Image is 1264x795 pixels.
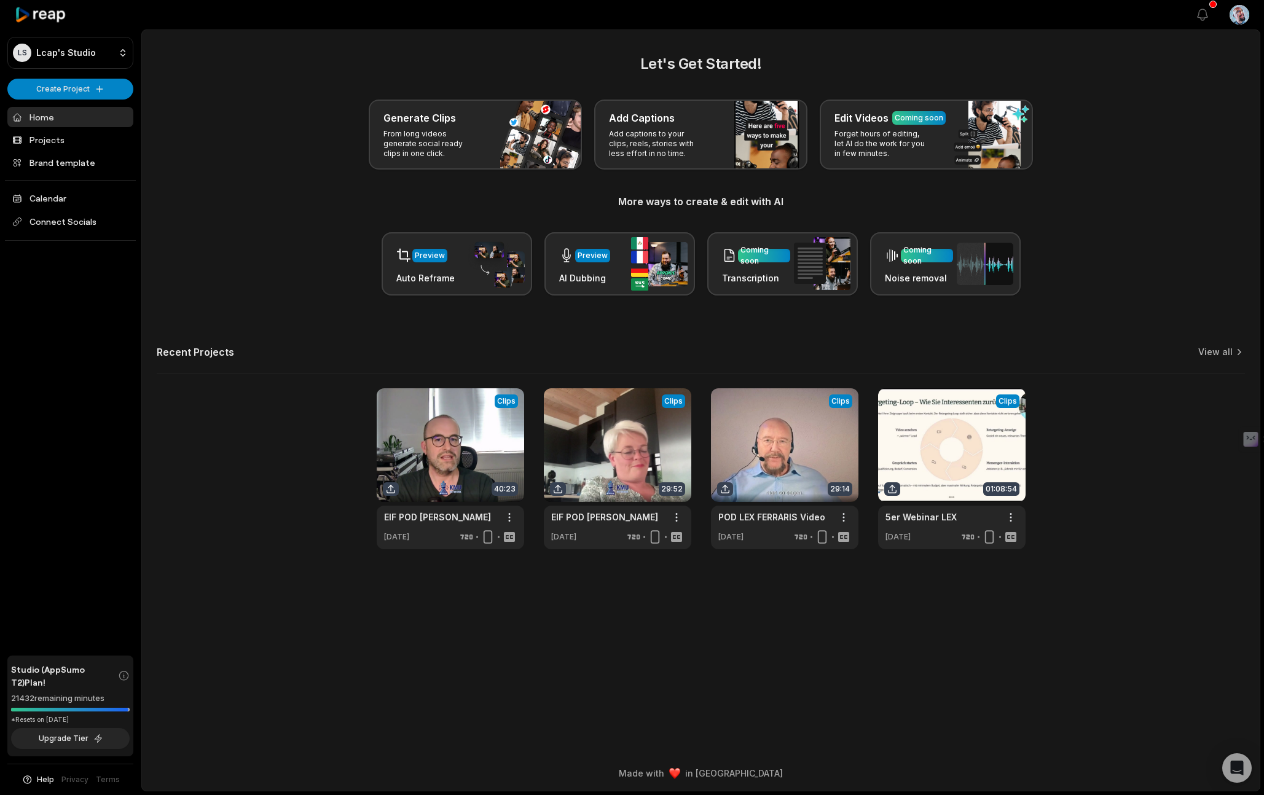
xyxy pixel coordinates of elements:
[559,272,610,284] h3: AI Dubbing
[7,79,133,100] button: Create Project
[834,111,889,125] h3: Edit Videos
[903,245,951,267] div: Coming soon
[1222,753,1252,783] div: Open Intercom Messenger
[7,211,133,233] span: Connect Socials
[11,692,130,705] div: 21432 remaining minutes
[740,245,788,267] div: Coming soon
[609,129,704,159] p: Add captions to your clips, reels, stories with less effort in no time.
[551,511,658,523] a: EIF POD [PERSON_NAME]
[885,272,953,284] h3: Noise removal
[7,188,133,208] a: Calendar
[61,774,88,785] a: Privacy
[609,111,675,125] h3: Add Captions
[834,129,930,159] p: Forget hours of editing, let AI do the work for you in few minutes.
[415,250,445,261] div: Preview
[384,511,491,523] a: EIF POD [PERSON_NAME]
[957,243,1013,285] img: noise_removal.png
[631,237,688,291] img: ai_dubbing.png
[11,663,118,689] span: Studio (AppSumo T2) Plan!
[157,53,1245,75] h2: Let's Get Started!
[157,194,1245,209] h3: More ways to create & edit with AI
[885,511,957,523] a: 5er Webinar LEX
[468,240,525,288] img: auto_reframe.png
[396,272,455,284] h3: Auto Reframe
[11,728,130,749] button: Upgrade Tier
[1198,346,1233,358] a: View all
[383,129,479,159] p: From long videos generate social ready clips in one click.
[895,112,943,123] div: Coming soon
[37,774,54,785] span: Help
[153,767,1249,780] div: Made with in [GEOGRAPHIC_DATA]
[578,250,608,261] div: Preview
[669,768,680,779] img: heart emoji
[794,237,850,290] img: transcription.png
[7,107,133,127] a: Home
[718,511,825,523] a: POD LEX FERRARIS Video
[7,152,133,173] a: Brand template
[22,774,54,785] button: Help
[7,130,133,150] a: Projects
[36,47,96,58] p: Lcap's Studio
[11,715,130,724] div: *Resets on [DATE]
[13,44,31,62] div: LS
[96,774,120,785] a: Terms
[157,346,234,358] h2: Recent Projects
[722,272,790,284] h3: Transcription
[383,111,456,125] h3: Generate Clips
